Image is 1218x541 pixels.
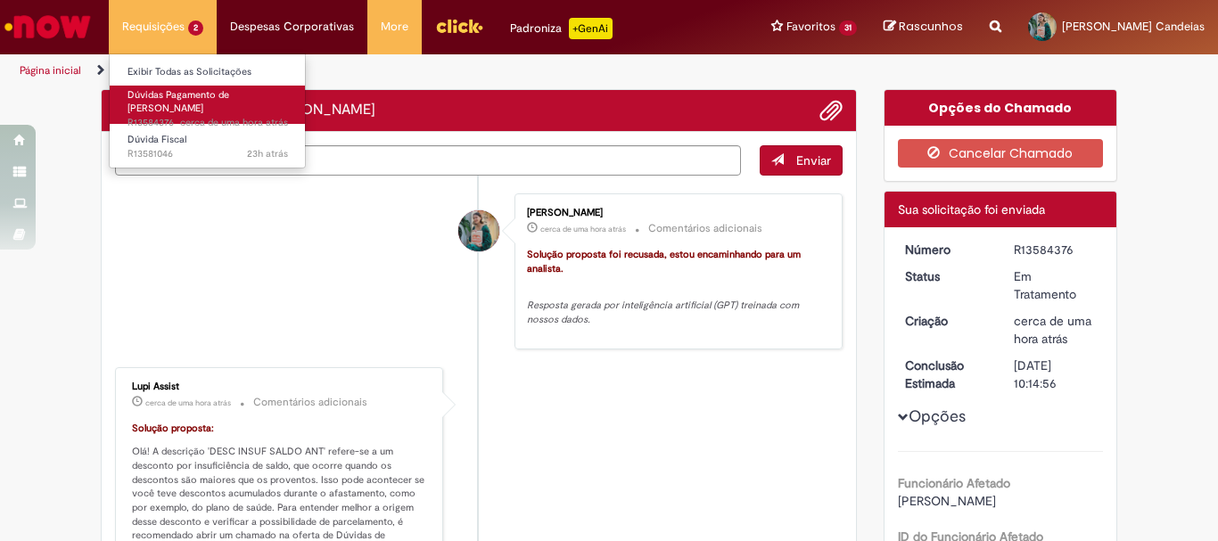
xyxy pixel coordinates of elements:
img: click_logo_yellow_360x200.png [435,12,483,39]
dt: Criação [892,312,1001,330]
div: Padroniza [510,18,613,39]
span: Dúvida Fiscal [128,133,186,146]
textarea: Digite sua mensagem aqui... [115,145,741,176]
div: [DATE] 10:14:56 [1014,357,1097,392]
div: [PERSON_NAME] [527,208,824,218]
button: Cancelar Chamado [898,139,1104,168]
b: Funcionário Afetado [898,475,1010,491]
div: Amanda Caroline da Costa Candeias [458,210,499,251]
span: Rascunhos [899,18,963,35]
span: [PERSON_NAME] Candeias [1062,19,1205,34]
span: R13584376 [128,116,288,130]
span: 2 [188,20,203,36]
div: Lupi Assist [132,381,429,392]
div: R13584376 [1014,241,1097,258]
span: 23h atrás [247,147,288,160]
button: Adicionar anexos [819,99,843,122]
dt: Número [892,241,1001,258]
span: Favoritos [786,18,835,36]
span: Requisições [122,18,185,36]
div: 01/10/2025 09:14:37 [1014,312,1097,348]
p: +GenAi [569,18,613,39]
ul: Requisições [109,53,306,168]
font: Solução proposta: [132,422,214,435]
time: 01/10/2025 09:14:45 [145,398,231,408]
span: cerca de uma hora atrás [145,398,231,408]
font: Solução proposta foi recusada, estou encaminhando para um analista. [527,248,803,275]
span: cerca de uma hora atrás [180,116,288,129]
div: Opções do Chamado [885,90,1117,126]
time: 30/09/2025 11:50:06 [247,147,288,160]
span: 31 [839,20,857,36]
dt: Status [892,267,1001,285]
a: Aberto R13584376 : Dúvidas Pagamento de Salário [110,86,306,124]
ul: Trilhas de página [13,54,799,87]
em: Resposta gerada por inteligência artificial (GPT) treinada com nossos dados. [527,299,802,326]
span: Sua solicitação foi enviada [898,201,1045,217]
small: Comentários adicionais [253,395,367,410]
time: 01/10/2025 09:14:37 [1014,313,1091,347]
dt: Conclusão Estimada [892,357,1001,392]
span: cerca de uma hora atrás [540,224,626,234]
a: Rascunhos [884,19,963,36]
time: 01/10/2025 09:15:00 [540,224,626,234]
time: 01/10/2025 09:14:38 [180,116,288,129]
small: Comentários adicionais [648,221,762,236]
div: Em Tratamento [1014,267,1097,303]
a: Exibir Todas as Solicitações [110,62,306,82]
span: [PERSON_NAME] [898,493,996,509]
span: R13581046 [128,147,288,161]
button: Enviar [760,145,843,176]
span: More [381,18,408,36]
span: Dúvidas Pagamento de [PERSON_NAME] [128,88,229,116]
a: Aberto R13581046 : Dúvida Fiscal [110,130,306,163]
a: Página inicial [20,63,81,78]
span: Enviar [796,152,831,168]
span: Despesas Corporativas [230,18,354,36]
img: ServiceNow [2,9,94,45]
span: cerca de uma hora atrás [1014,313,1091,347]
